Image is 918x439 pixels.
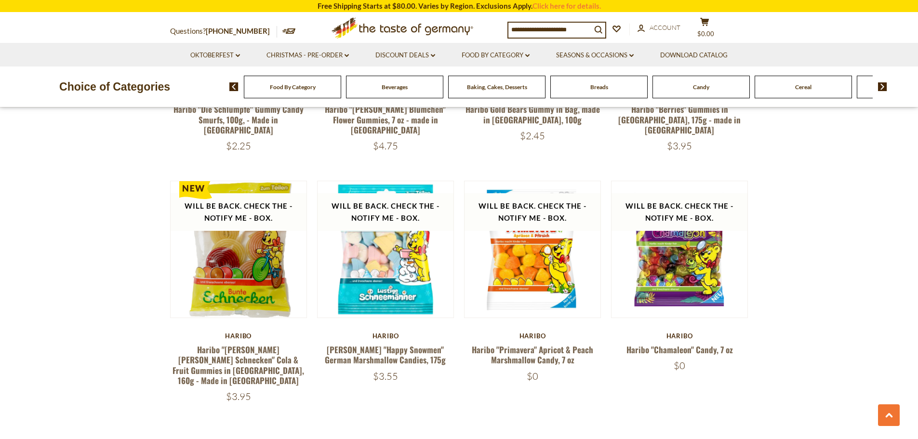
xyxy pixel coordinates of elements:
[532,1,601,10] a: Click here for details.
[693,83,709,91] a: Candy
[325,103,446,136] a: Haribo "[PERSON_NAME] Blümchen" Flower Gummies, 7 oz - made in [GEOGRAPHIC_DATA]
[270,83,316,91] a: Food By Category
[206,27,270,35] a: [PHONE_NUMBER]
[626,344,733,356] a: Haribo "Chamaleon" Candy, 7 oz
[266,50,349,61] a: Christmas - PRE-ORDER
[173,344,304,386] a: Haribo "[PERSON_NAME] [PERSON_NAME] Schnecken" Cola & Fruit Gummies in [GEOGRAPHIC_DATA], 160g - ...
[697,30,714,38] span: $0.00
[382,83,408,91] a: Beverages
[226,140,251,152] span: $2.25
[618,103,741,136] a: Haribo "Berries" Gummies in [GEOGRAPHIC_DATA], 175g - made in [GEOGRAPHIC_DATA]
[520,130,545,142] span: $2.45
[229,82,239,91] img: previous arrow
[611,332,748,340] div: Haribo
[795,83,812,91] a: Cereal
[190,50,240,61] a: Oktoberfest
[325,344,446,366] a: [PERSON_NAME] "Happy Snowmen" German Marshmallow Candies, 175g
[878,82,887,91] img: next arrow
[375,50,435,61] a: Discount Deals
[660,50,728,61] a: Download Catalog
[674,359,685,372] span: $0
[467,83,527,91] a: Baking, Cakes, Desserts
[170,332,307,340] div: Haribo
[472,344,593,366] a: Haribo "Primavera" Apricot & Peach Marshmallow Candy, 7 oz
[465,181,601,318] img: Haribo
[462,50,530,61] a: Food By Category
[171,181,307,318] img: Haribo
[318,181,454,318] img: Haribo
[556,50,634,61] a: Seasons & Occasions
[691,17,719,41] button: $0.00
[226,390,251,402] span: $3.95
[373,140,398,152] span: $4.75
[612,181,748,318] img: Haribo
[527,370,538,382] span: $0
[464,332,601,340] div: Haribo
[317,332,454,340] div: Haribo
[638,23,680,33] a: Account
[667,140,692,152] span: $3.95
[170,25,277,38] p: Questions?
[173,103,304,136] a: Haribo "Die Schlümpfe" Gummy Candy Smurfs, 100g, - Made in [GEOGRAPHIC_DATA]
[373,370,398,382] span: $3.55
[466,103,600,125] a: Haribo Gold Bears Gummy in Bag, made in [GEOGRAPHIC_DATA], 100g
[650,24,680,31] span: Account
[590,83,608,91] a: Breads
